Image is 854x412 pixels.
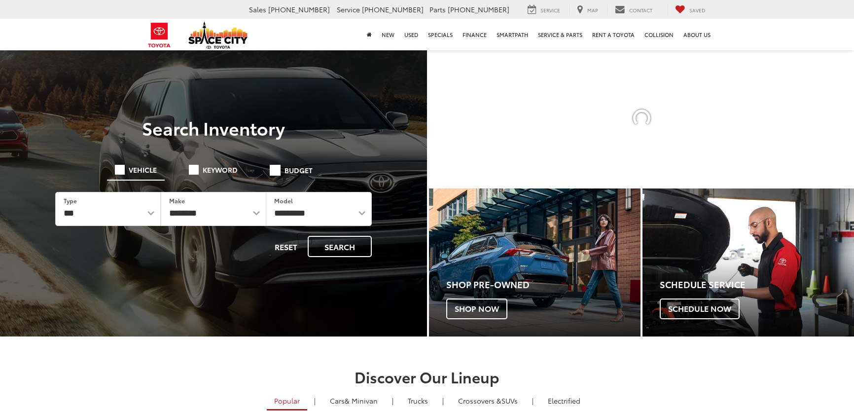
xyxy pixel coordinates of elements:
[668,4,713,15] a: My Saved Vehicles
[266,236,306,257] button: Reset
[429,188,640,337] a: Shop Pre-Owned Shop Now
[678,19,715,50] a: About Us
[607,4,660,15] a: Contact
[569,4,605,15] a: Map
[660,280,854,290] h4: Schedule Service
[642,188,854,337] a: Schedule Service Schedule Now
[540,392,588,409] a: Electrified
[268,4,330,14] span: [PHONE_NUMBER]
[312,396,318,406] li: |
[129,166,157,173] span: Vehicle
[587,6,598,14] span: Map
[362,4,424,14] span: [PHONE_NUMBER]
[448,4,509,14] span: [PHONE_NUMBER]
[423,19,458,50] a: Specials
[533,19,587,50] a: Service & Parts
[458,19,492,50] a: Finance
[492,19,533,50] a: SmartPath
[429,188,640,337] div: Toyota
[285,167,313,174] span: Budget
[520,4,568,15] a: Service
[429,4,446,14] span: Parts
[689,6,706,14] span: Saved
[188,22,248,49] img: Space City Toyota
[451,392,525,409] a: SUVs
[79,369,775,385] h2: Discover Our Lineup
[429,49,854,187] section: Carousel section with vehicle pictures - may contain disclaimers.
[41,118,386,138] h3: Search Inventory
[446,280,640,290] h4: Shop Pre-Owned
[249,4,266,14] span: Sales
[399,19,423,50] a: Used
[530,396,536,406] li: |
[337,4,360,14] span: Service
[587,19,640,50] a: Rent a Toyota
[203,166,238,173] span: Keyword
[141,19,178,51] img: Toyota
[377,19,399,50] a: New
[64,196,77,205] label: Type
[629,6,652,14] span: Contact
[267,392,307,411] a: Popular
[308,236,372,257] button: Search
[362,19,377,50] a: Home
[446,299,507,319] span: Shop Now
[540,6,560,14] span: Service
[322,392,385,409] a: Cars
[169,196,185,205] label: Make
[440,396,446,406] li: |
[274,196,293,205] label: Model
[400,392,435,409] a: Trucks
[660,299,740,319] span: Schedule Now
[390,396,396,406] li: |
[640,19,678,50] a: Collision
[458,396,501,406] span: Crossovers &
[345,396,378,406] span: & Minivan
[642,188,854,337] div: Toyota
